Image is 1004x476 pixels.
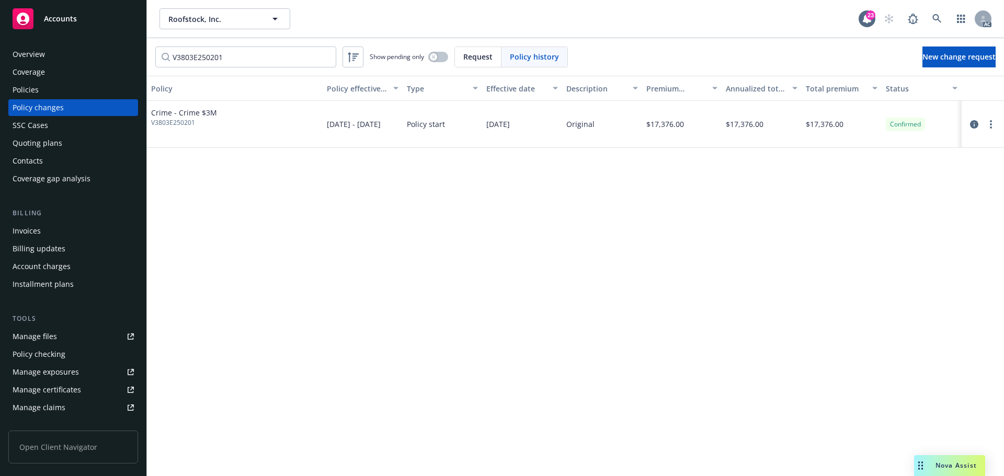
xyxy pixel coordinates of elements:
[642,76,722,101] button: Premium change
[726,119,763,130] span: $17,376.00
[866,10,875,19] div: 23
[159,8,290,29] button: Roofstock, Inc.
[147,76,323,101] button: Policy
[806,119,843,130] span: $17,376.00
[878,8,899,29] a: Start snowing
[370,52,424,61] span: Show pending only
[985,118,997,131] a: more
[8,64,138,80] a: Coverage
[327,119,381,130] span: [DATE] - [DATE]
[646,83,706,94] div: Premium change
[510,51,559,62] span: Policy history
[8,276,138,293] a: Installment plans
[8,314,138,324] div: Tools
[13,82,39,98] div: Policies
[914,455,927,476] div: Drag to move
[13,381,81,398] div: Manage certificates
[8,346,138,363] a: Policy checking
[726,83,786,94] div: Annualized total premium change
[646,119,684,130] span: $17,376.00
[8,381,138,398] a: Manage certificates
[13,240,65,257] div: Billing updates
[13,276,74,293] div: Installment plans
[8,135,138,152] a: Quoting plans
[935,461,977,470] span: Nova Assist
[886,83,946,94] div: Status
[8,431,138,463] span: Open Client Navigator
[323,76,403,101] button: Policy effective dates
[13,170,90,187] div: Coverage gap analysis
[327,83,387,94] div: Policy effective dates
[463,51,493,62] span: Request
[403,76,483,101] button: Type
[8,4,138,33] a: Accounts
[13,46,45,63] div: Overview
[486,119,510,130] span: [DATE]
[914,455,985,476] button: Nova Assist
[13,64,45,80] div: Coverage
[44,15,77,23] span: Accounts
[722,76,802,101] button: Annualized total premium change
[13,135,62,152] div: Quoting plans
[13,417,62,434] div: Manage BORs
[8,417,138,434] a: Manage BORs
[8,208,138,218] div: Billing
[903,8,923,29] a: Report a Bug
[8,364,138,380] a: Manage exposures
[8,258,138,275] a: Account charges
[13,117,48,134] div: SSC Cases
[407,119,445,130] span: Policy start
[13,258,71,275] div: Account charges
[8,223,138,239] a: Invoices
[8,117,138,134] a: SSC Cases
[806,83,866,94] div: Total premium
[802,76,882,101] button: Total premium
[155,47,336,67] input: Filter by keyword...
[8,46,138,63] a: Overview
[13,346,65,363] div: Policy checking
[13,223,41,239] div: Invoices
[922,47,996,67] a: New change request
[562,76,642,101] button: Description
[168,14,259,25] span: Roofstock, Inc.
[482,76,562,101] button: Effective date
[922,52,996,62] span: New change request
[968,118,980,131] a: circleInformation
[8,240,138,257] a: Billing updates
[13,328,57,345] div: Manage files
[951,8,972,29] a: Switch app
[151,107,217,118] span: Crime - Crime $3M
[566,119,595,130] div: Original
[13,153,43,169] div: Contacts
[407,83,467,94] div: Type
[151,118,217,127] span: V3803E250201
[13,399,65,416] div: Manage claims
[13,99,64,116] div: Policy changes
[8,328,138,345] a: Manage files
[8,153,138,169] a: Contacts
[927,8,948,29] a: Search
[151,83,318,94] div: Policy
[8,99,138,116] a: Policy changes
[890,120,921,129] span: Confirmed
[13,364,79,380] div: Manage exposures
[8,170,138,187] a: Coverage gap analysis
[8,399,138,416] a: Manage claims
[566,83,626,94] div: Description
[882,76,962,101] button: Status
[486,83,546,94] div: Effective date
[8,82,138,98] a: Policies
